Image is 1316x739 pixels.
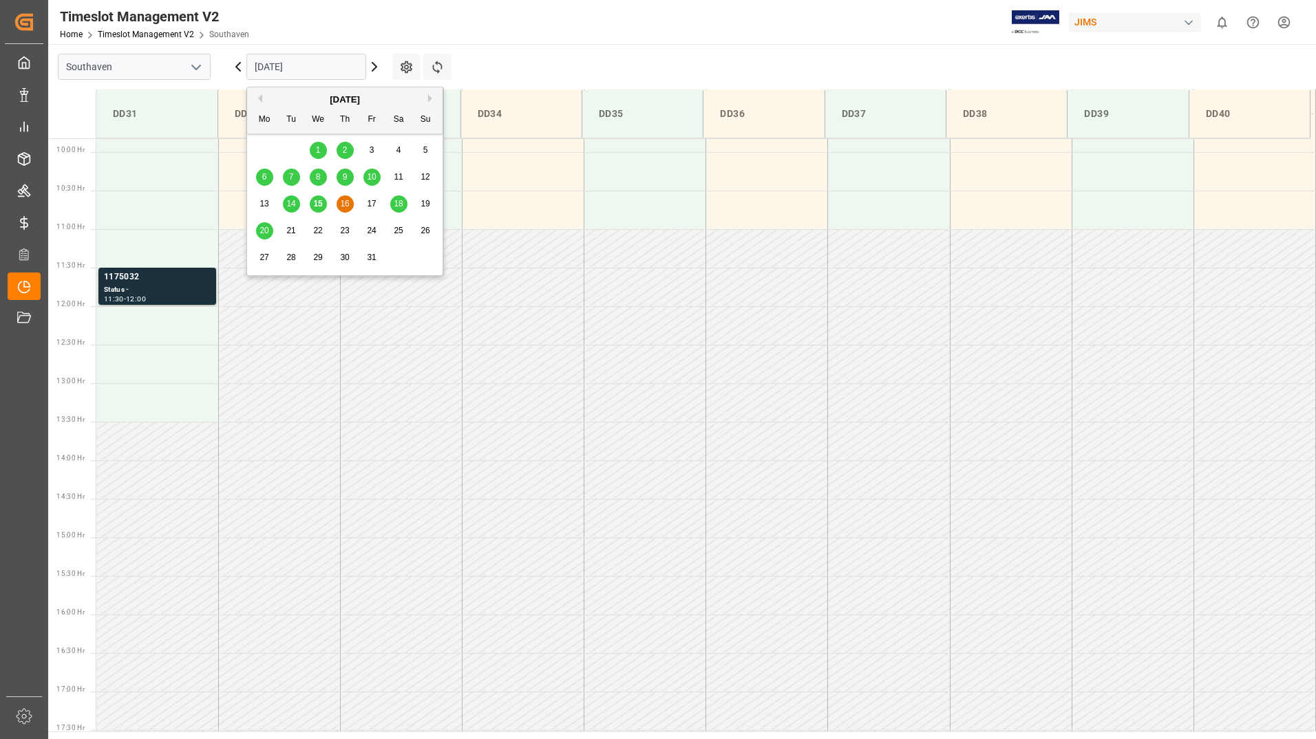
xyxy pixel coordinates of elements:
[56,146,85,153] span: 10:00 Hr
[289,172,294,182] span: 7
[60,6,249,27] div: Timeslot Management V2
[56,570,85,577] span: 15:30 Hr
[256,222,273,239] div: Choose Monday, October 20th, 2025
[56,685,85,693] span: 17:00 Hr
[283,195,300,213] div: Choose Tuesday, October 14th, 2025
[283,249,300,266] div: Choose Tuesday, October 28th, 2025
[313,199,322,208] span: 15
[286,199,295,208] span: 14
[394,172,403,182] span: 11
[104,296,124,302] div: 11:30
[363,249,381,266] div: Choose Friday, October 31st, 2025
[98,30,194,39] a: Timeslot Management V2
[56,454,85,462] span: 14:00 Hr
[472,101,571,127] div: DD34
[56,339,85,346] span: 12:30 Hr
[417,195,434,213] div: Choose Sunday, October 19th, 2025
[251,137,439,271] div: month 2025-10
[1069,9,1207,35] button: JIMS
[286,253,295,262] span: 28
[56,608,85,616] span: 16:00 Hr
[126,296,146,302] div: 12:00
[957,101,1056,127] div: DD38
[367,226,376,235] span: 24
[56,531,85,539] span: 15:00 Hr
[259,226,268,235] span: 20
[316,145,321,155] span: 1
[363,142,381,159] div: Choose Friday, October 3rd, 2025
[337,111,354,129] div: Th
[1207,7,1238,38] button: show 0 new notifications
[593,101,692,127] div: DD35
[340,253,349,262] span: 30
[337,222,354,239] div: Choose Thursday, October 23rd, 2025
[56,647,85,654] span: 16:30 Hr
[229,101,328,127] div: DD32
[256,169,273,186] div: Choose Monday, October 6th, 2025
[367,199,376,208] span: 17
[337,169,354,186] div: Choose Thursday, October 9th, 2025
[259,253,268,262] span: 27
[836,101,935,127] div: DD37
[417,111,434,129] div: Su
[310,249,327,266] div: Choose Wednesday, October 29th, 2025
[56,724,85,731] span: 17:30 Hr
[56,377,85,385] span: 13:00 Hr
[421,199,429,208] span: 19
[337,142,354,159] div: Choose Thursday, October 2nd, 2025
[185,56,206,78] button: open menu
[107,101,206,127] div: DD31
[286,226,295,235] span: 21
[363,195,381,213] div: Choose Friday, October 17th, 2025
[390,142,407,159] div: Choose Saturday, October 4th, 2025
[428,94,436,103] button: Next Month
[310,142,327,159] div: Choose Wednesday, October 1st, 2025
[421,226,429,235] span: 26
[124,296,126,302] div: -
[1079,101,1177,127] div: DD39
[262,172,267,182] span: 6
[363,222,381,239] div: Choose Friday, October 24th, 2025
[247,93,443,107] div: [DATE]
[310,195,327,213] div: Choose Wednesday, October 15th, 2025
[310,222,327,239] div: Choose Wednesday, October 22nd, 2025
[56,261,85,269] span: 11:30 Hr
[104,284,211,296] div: Status -
[310,111,327,129] div: We
[256,249,273,266] div: Choose Monday, October 27th, 2025
[370,145,374,155] span: 3
[256,195,273,213] div: Choose Monday, October 13th, 2025
[417,169,434,186] div: Choose Sunday, October 12th, 2025
[343,145,348,155] span: 2
[316,172,321,182] span: 8
[58,54,211,80] input: Type to search/select
[283,222,300,239] div: Choose Tuesday, October 21st, 2025
[246,54,366,80] input: DD.MM.YYYY
[1200,101,1299,127] div: DD40
[390,111,407,129] div: Sa
[56,416,85,423] span: 13:30 Hr
[1069,12,1201,32] div: JIMS
[421,172,429,182] span: 12
[340,199,349,208] span: 16
[259,199,268,208] span: 13
[1012,10,1059,34] img: Exertis%20JAM%20-%20Email%20Logo.jpg_1722504956.jpg
[313,253,322,262] span: 29
[56,300,85,308] span: 12:00 Hr
[363,111,381,129] div: Fr
[343,172,348,182] span: 9
[283,169,300,186] div: Choose Tuesday, October 7th, 2025
[394,226,403,235] span: 25
[310,169,327,186] div: Choose Wednesday, October 8th, 2025
[340,226,349,235] span: 23
[1238,7,1269,38] button: Help Center
[256,111,273,129] div: Mo
[367,253,376,262] span: 31
[313,226,322,235] span: 22
[423,145,428,155] span: 5
[337,249,354,266] div: Choose Thursday, October 30th, 2025
[337,195,354,213] div: Choose Thursday, October 16th, 2025
[396,145,401,155] span: 4
[390,222,407,239] div: Choose Saturday, October 25th, 2025
[417,142,434,159] div: Choose Sunday, October 5th, 2025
